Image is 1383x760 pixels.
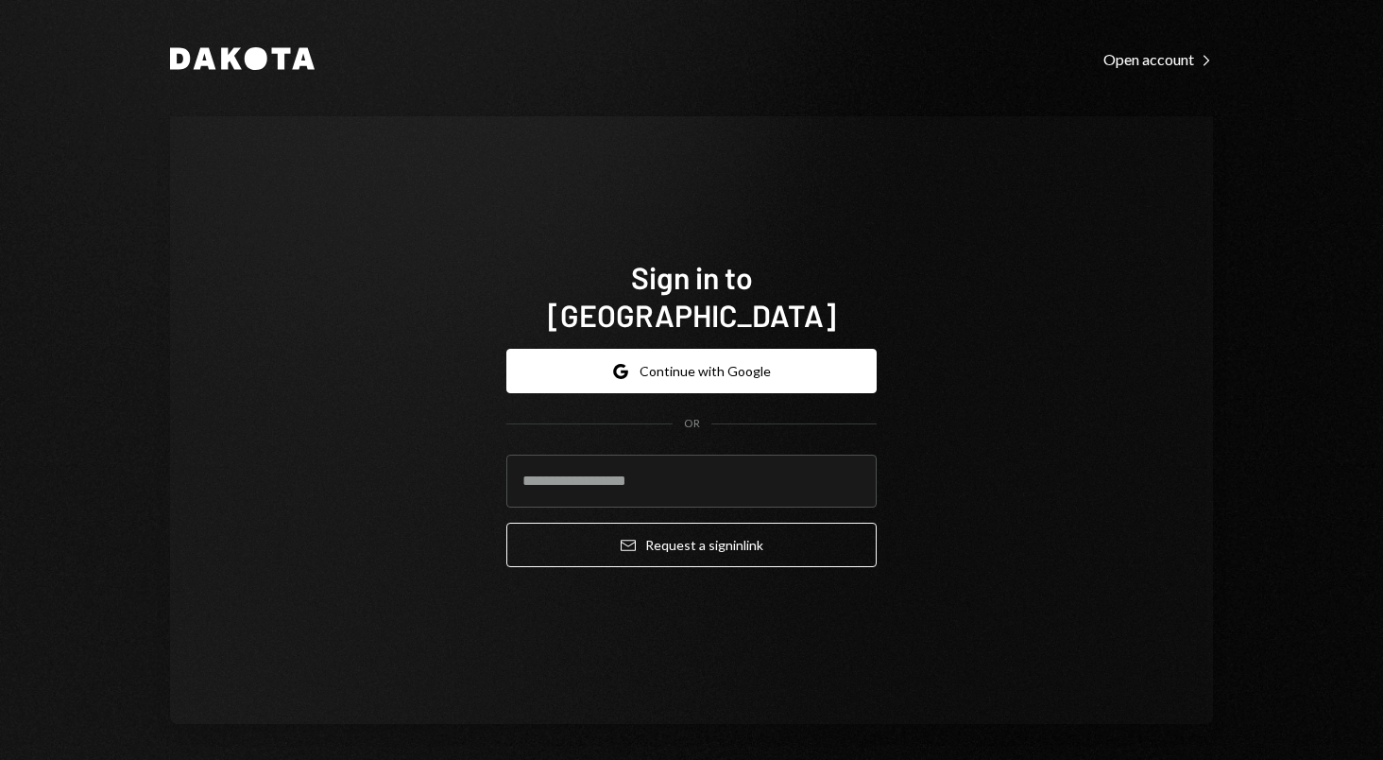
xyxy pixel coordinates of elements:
[506,523,877,567] button: Request a signinlink
[506,349,877,393] button: Continue with Google
[1103,48,1213,69] a: Open account
[1103,50,1213,69] div: Open account
[506,258,877,334] h1: Sign in to [GEOGRAPHIC_DATA]
[684,416,700,432] div: OR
